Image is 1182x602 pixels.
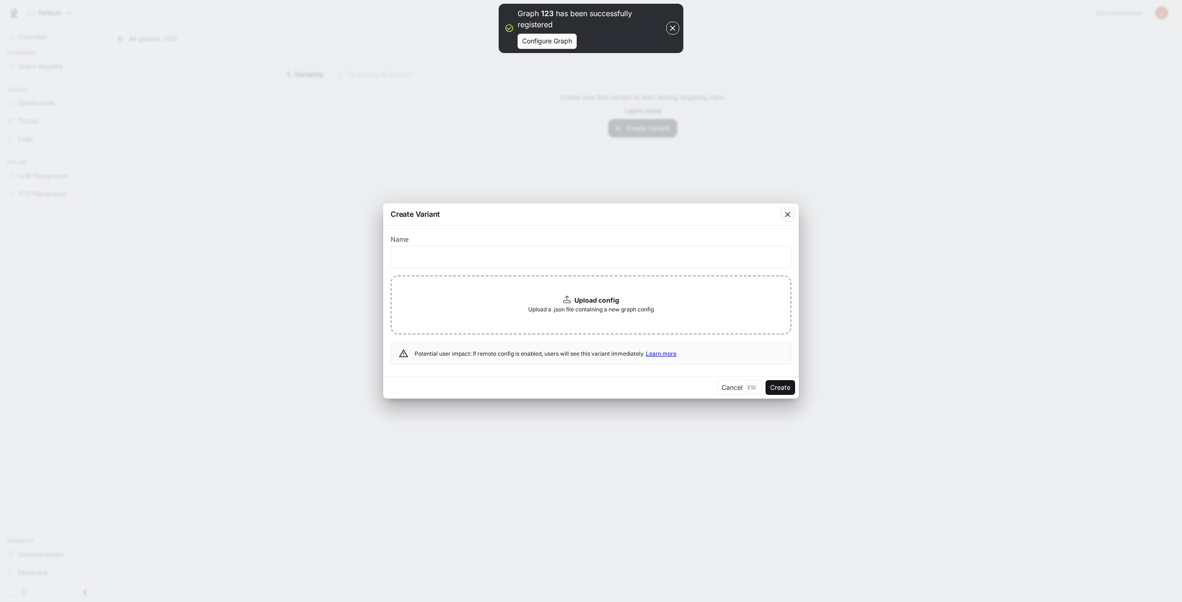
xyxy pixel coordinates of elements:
span: Potential user impact: If remote config is enabled, users will see this variant immediately. [415,350,676,357]
button: Configure Graph [518,34,577,49]
b: Upload config [574,296,619,304]
p: Name [391,236,409,243]
button: CancelEsc [718,380,762,395]
p: Create Variant [391,209,440,220]
p: 123 [541,9,554,18]
p: Esc [746,382,758,393]
a: Learn more [646,350,676,357]
p: Graph has been successfully registered [518,8,664,30]
button: Create [766,380,795,395]
span: Upload a .json file containing a new graph config [528,305,654,314]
